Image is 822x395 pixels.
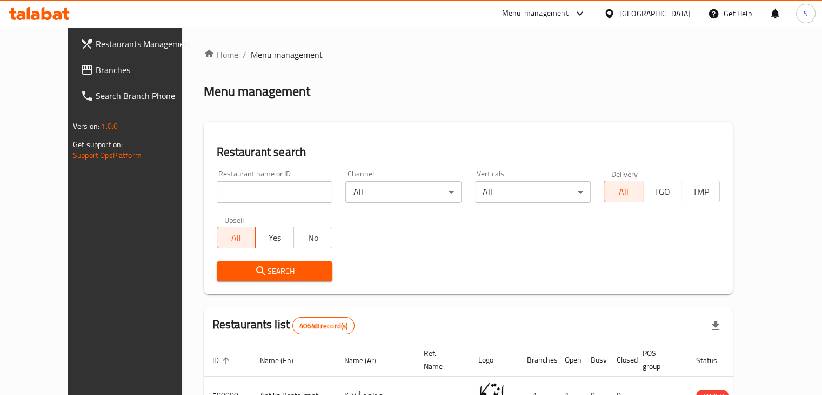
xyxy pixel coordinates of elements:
button: TMP [681,181,720,202]
span: All [609,184,638,200]
th: Branches [518,344,556,377]
a: Search Branch Phone [72,83,205,109]
span: Version: [73,119,99,133]
button: All [217,227,256,248]
th: Open [556,344,582,377]
span: Search Branch Phone [96,89,196,102]
div: All [345,181,462,203]
span: TMP [686,184,716,200]
a: Restaurants Management [72,31,205,57]
span: Restaurants Management [96,37,196,50]
span: All [222,230,251,246]
span: Yes [260,230,290,246]
h2: Restaurant search [217,144,720,160]
label: Delivery [611,170,638,177]
span: 40648 record(s) [293,321,354,331]
input: Search for restaurant name or ID.. [217,181,333,203]
span: Search [225,265,324,278]
span: POS group [643,347,674,373]
span: ID [212,354,233,367]
span: S [804,8,808,19]
span: Menu management [251,48,323,61]
th: Busy [582,344,608,377]
div: Total records count [292,317,355,334]
span: Ref. Name [424,347,457,373]
span: TGO [647,184,677,200]
a: Branches [72,57,205,83]
h2: Menu management [204,83,310,100]
h2: Restaurants list [212,317,355,334]
th: Closed [608,344,634,377]
button: All [604,181,643,202]
span: Get support on: [73,137,123,152]
span: 1.0.0 [101,119,118,133]
div: [GEOGRAPHIC_DATA] [619,8,691,19]
nav: breadcrumb [204,48,733,61]
button: Search [217,261,333,281]
th: Logo [470,344,518,377]
button: No [293,227,332,248]
a: Support.OpsPlatform [73,148,142,162]
div: Menu-management [502,7,569,20]
span: Name (En) [260,354,308,367]
label: Upsell [224,216,244,223]
span: Branches [96,63,196,76]
span: Status [696,354,731,367]
span: Name (Ar) [344,354,390,367]
li: / [243,48,246,61]
div: All [475,181,591,203]
span: No [298,230,328,246]
div: Export file [703,313,729,339]
a: Home [204,48,238,61]
button: Yes [255,227,294,248]
button: TGO [643,181,681,202]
